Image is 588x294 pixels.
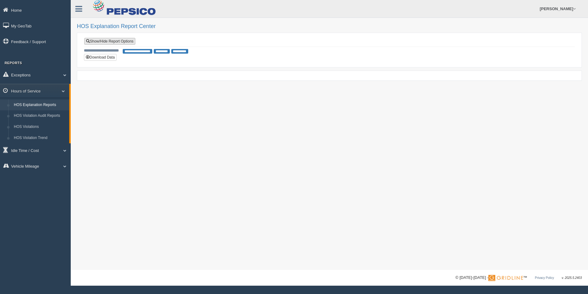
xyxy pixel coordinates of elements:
[11,133,69,144] a: HOS Violation Trend
[11,100,69,111] a: HOS Explanation Reports
[77,23,582,30] h2: HOS Explanation Report Center
[455,275,582,281] div: © [DATE]-[DATE] - ™
[488,275,523,281] img: Gridline
[535,276,554,280] a: Privacy Policy
[562,276,582,280] span: v. 2025.5.2403
[84,54,117,61] button: Download Data
[11,110,69,121] a: HOS Violation Audit Reports
[11,121,69,133] a: HOS Violations
[84,38,135,45] a: Show/Hide Report Options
